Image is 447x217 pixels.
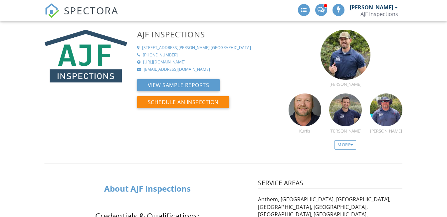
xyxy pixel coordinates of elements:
[45,30,127,82] img: AJF_Inspections_Logo.png
[321,30,370,80] img: d68edfb263f546258320798d8f4d03b5_l0_0011_13_2023__3_32_02_pm.jpg
[137,83,220,91] a: View Sample Reports
[319,74,372,87] a: [PERSON_NAME]
[360,11,398,17] div: AJF Inspections
[289,128,321,134] div: Kurtis
[370,128,402,134] div: [PERSON_NAME]
[143,52,178,58] div: [PHONE_NUMBER]
[137,67,281,72] a: [EMAIL_ADDRESS][DOMAIN_NAME]
[329,93,362,126] img: image20230130174929b77b8c09.jpeg
[137,100,229,108] a: Schedule an Inspection
[289,93,321,126] img: kurtis_n.jpg
[137,96,229,108] button: Schedule an Inspection
[142,45,210,51] div: [STREET_ADDRESS][PERSON_NAME]
[258,179,402,189] h4: Service Areas
[104,183,191,194] span: About AJF Inspections
[45,9,118,23] a: SPECTORA
[370,121,402,133] a: [PERSON_NAME]
[350,4,393,11] div: [PERSON_NAME]
[137,52,281,58] a: [PHONE_NUMBER]
[319,81,372,87] div: [PERSON_NAME]
[64,3,118,17] span: SPECTORA
[289,121,321,133] a: Kurtis
[137,59,281,65] a: [URL][DOMAIN_NAME]
[211,45,251,51] div: [GEOGRAPHIC_DATA]
[144,67,210,72] div: [EMAIL_ADDRESS][DOMAIN_NAME]
[370,93,402,126] img: tyler.jpg
[335,140,356,150] div: More
[143,59,185,65] div: [URL][DOMAIN_NAME]
[137,45,281,51] a: [STREET_ADDRESS][PERSON_NAME] [GEOGRAPHIC_DATA]
[45,3,59,18] img: The Best Home Inspection Software - Spectora
[137,79,220,91] button: View Sample Reports
[329,121,362,133] a: [PERSON_NAME]
[137,30,281,39] h3: AJF Inspections
[329,128,362,134] div: [PERSON_NAME]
